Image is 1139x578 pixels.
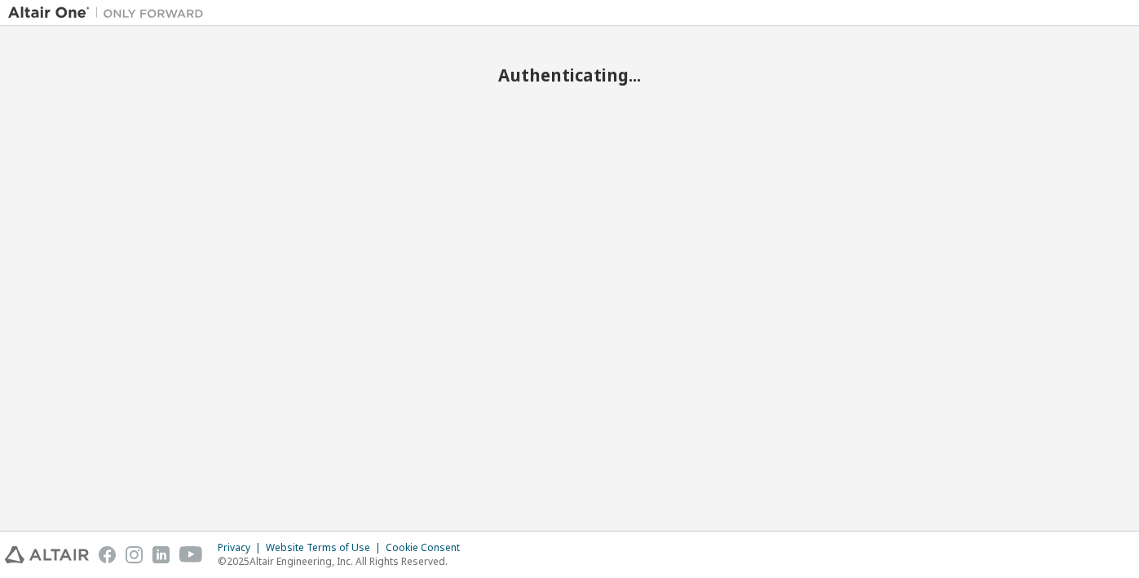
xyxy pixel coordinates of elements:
img: Altair One [8,5,212,21]
img: instagram.svg [126,546,143,563]
img: linkedin.svg [152,546,170,563]
div: Privacy [218,541,266,554]
p: © 2025 Altair Engineering, Inc. All Rights Reserved. [218,554,470,568]
div: Cookie Consent [386,541,470,554]
div: Website Terms of Use [266,541,386,554]
img: altair_logo.svg [5,546,89,563]
h2: Authenticating... [8,64,1131,86]
img: youtube.svg [179,546,203,563]
img: facebook.svg [99,546,116,563]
